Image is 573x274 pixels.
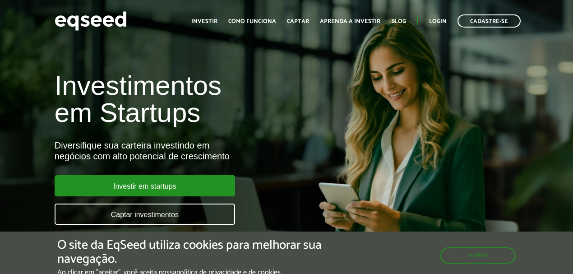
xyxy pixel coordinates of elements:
[55,72,328,126] h1: Investimentos em Startups
[320,19,380,24] a: Aprenda a investir
[440,247,516,264] button: Aceitar
[429,19,447,24] a: Login
[391,19,406,24] a: Blog
[287,19,309,24] a: Captar
[55,175,235,196] a: Investir em startups
[228,19,276,24] a: Como funciona
[55,9,127,33] img: EqSeed
[457,14,521,28] a: Cadastre-se
[191,19,217,24] a: Investir
[55,204,235,225] a: Captar investimentos
[55,140,328,162] div: Diversifique sua carteira investindo em negócios com alto potencial de crescimento
[57,238,333,266] h5: O site da EqSeed utiliza cookies para melhorar sua navegação.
